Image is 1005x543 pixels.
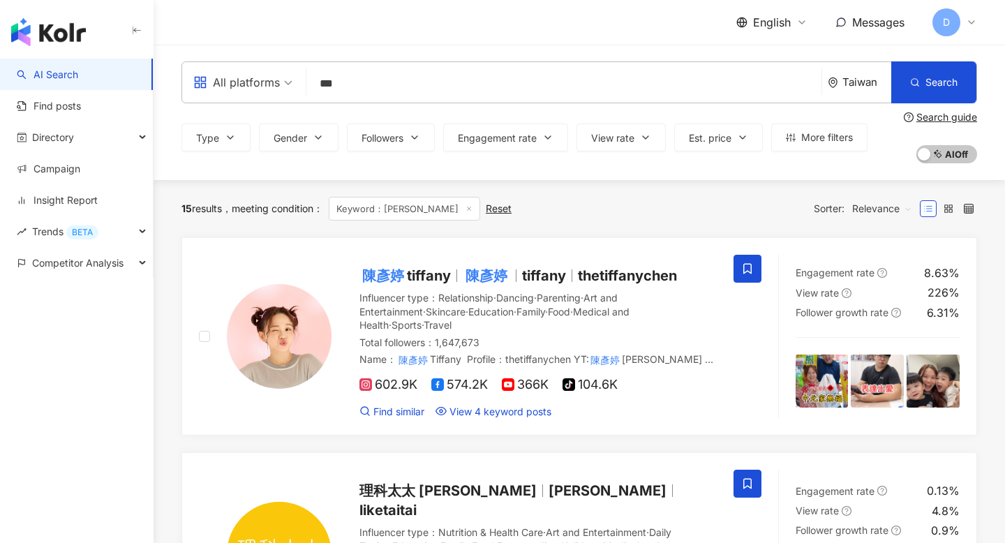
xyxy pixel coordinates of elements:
span: Parenting [537,292,581,304]
span: question-circle [842,506,851,516]
span: question-circle [904,112,914,122]
span: · [389,319,392,331]
span: environment [828,77,838,88]
span: · [545,306,548,318]
span: appstore [193,75,207,89]
span: thetiffanychen YT: [505,353,589,365]
mark: 陳彥婷 [463,265,510,287]
div: 6.31% [927,305,960,320]
img: post-image [796,355,849,408]
span: tiffany [522,267,566,284]
span: Competitor Analysis [32,247,124,278]
span: Gender [274,133,307,144]
span: English [753,15,791,30]
span: · [570,306,573,318]
img: KOL Avatar [227,284,332,389]
div: Sorter: [814,198,920,220]
a: Find posts [17,99,81,113]
button: Followers [347,124,435,151]
div: Search guide [916,112,977,123]
span: question-circle [842,288,851,298]
span: Food [548,306,570,318]
span: Keyword：[PERSON_NAME] [329,197,480,221]
img: post-image [851,355,904,408]
span: rise [17,227,27,237]
span: Sports [392,319,422,331]
a: KOL Avatar陳彥婷tiffany陳彥婷tiffanythetiffanychenInfluencer type：Relationship·Dancing·Parenting·Art an... [181,237,977,436]
span: · [493,292,496,304]
span: Skincare [426,306,466,318]
img: post-image [907,355,960,408]
span: More filters [801,132,853,143]
span: 602.9K [359,378,417,392]
span: View rate [796,287,839,299]
div: 0.9% [931,523,960,538]
div: Total followers ： 1,647,673 [359,336,717,350]
div: Influencer type ： [359,291,717,332]
span: meeting condition ： [222,202,323,214]
span: Messages [852,15,904,29]
span: Travel [424,319,452,331]
span: Engagement rate [458,133,537,144]
span: · [423,306,426,318]
span: · [534,292,537,304]
button: Search [891,61,976,103]
span: question-circle [877,486,887,496]
span: · [514,306,516,318]
div: Taiwan [842,76,891,88]
span: Relationship [438,292,493,304]
span: Followers [362,133,403,144]
span: Follower growth rate [796,306,888,318]
span: question-circle [891,526,901,535]
span: Directory [32,121,74,153]
span: · [543,526,546,538]
span: Follower growth rate [796,524,888,536]
span: Engagement rate [796,267,874,278]
span: Trends [32,216,98,247]
span: Art and Entertainment [359,292,618,318]
span: Profile ： [359,352,715,379]
a: View 4 keyword posts [435,405,551,419]
span: Dancing [496,292,534,304]
div: 0.13% [927,483,960,498]
span: · [466,306,468,318]
span: Est. price [689,133,731,144]
div: BETA [66,225,98,239]
span: liketaitai [359,502,417,519]
a: Campaign [17,162,80,176]
div: results [181,203,222,214]
span: question-circle [891,308,901,318]
a: Insight Report [17,193,98,207]
button: Type [181,124,251,151]
div: 226% [928,285,960,300]
div: 8.63% [924,265,960,281]
a: searchAI Search [17,68,78,82]
span: View rate [591,133,634,144]
button: Est. price [674,124,763,151]
span: · [581,292,583,304]
div: 4.8% [932,503,960,519]
mark: 陳彥婷 [359,265,407,287]
div: Reset [486,203,512,214]
span: · [646,526,649,538]
button: More filters [771,124,868,151]
img: logo [11,18,86,46]
button: View rate [576,124,666,151]
span: · [422,319,424,331]
span: tiffany [407,267,451,284]
span: thetiffanychen [578,267,677,284]
span: Name ： [359,353,461,365]
span: question-circle [877,268,887,278]
span: Art and Entertainment [546,526,646,538]
button: Gender [259,124,338,151]
span: 574.2K [431,378,488,392]
span: Nutrition & Health Care [438,526,543,538]
button: Engagement rate [443,124,568,151]
span: 366K [502,378,549,392]
span: Find similar [373,405,424,419]
span: View rate [796,505,839,516]
span: Education [468,306,514,318]
span: View 4 keyword posts [449,405,551,419]
span: Search [925,77,958,88]
span: Family [516,306,545,318]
